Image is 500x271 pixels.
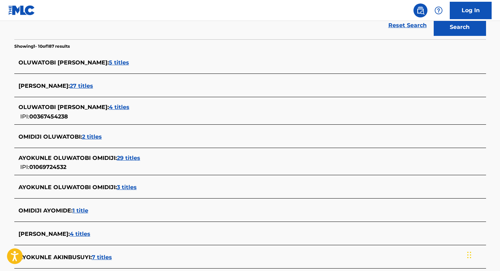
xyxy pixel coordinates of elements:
[29,113,68,120] span: 00367454238
[465,238,500,271] iframe: Chat Widget
[73,207,88,214] span: 1 title
[29,164,66,170] span: 01069724532
[434,18,486,36] button: Search
[467,245,471,265] div: Drag
[18,254,92,261] span: AYOKUNLE AKINBUSUYI :
[434,6,443,15] img: help
[18,231,70,237] span: [PERSON_NAME] :
[8,5,35,15] img: MLC Logo
[20,113,29,120] span: IPI:
[117,184,137,191] span: 3 titles
[18,184,117,191] span: AYOKUNLE OLUWATOBI OMIDIJI :
[109,104,129,110] span: 4 titles
[18,133,82,140] span: OMIDIJI OLUWATOBI :
[70,231,90,237] span: 4 titles
[92,254,112,261] span: 7 titles
[82,133,102,140] span: 2 titles
[20,164,29,170] span: IPI:
[18,83,70,89] span: [PERSON_NAME] :
[413,3,427,17] a: Public Search
[70,83,93,89] span: 27 titles
[450,2,492,19] a: Log In
[416,6,425,15] img: search
[109,59,129,66] span: 5 titles
[117,155,140,161] span: 29 titles
[18,155,117,161] span: AYOKUNLE OLUWATOBI OMIDIJI :
[18,59,109,66] span: OLUWATOBI [PERSON_NAME] :
[432,3,446,17] div: Help
[18,104,109,110] span: OLUWATOBI [PERSON_NAME] :
[18,207,73,214] span: OMIDIJI AYOMIDE :
[14,43,70,49] p: Showing 1 - 10 of 187 results
[385,18,430,33] a: Reset Search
